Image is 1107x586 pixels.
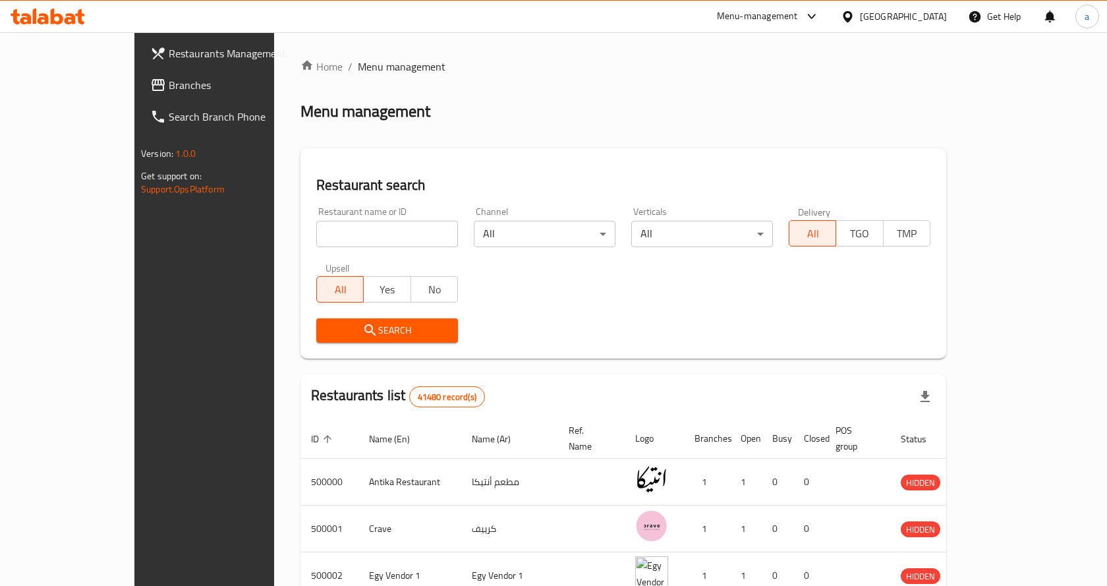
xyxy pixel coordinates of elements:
[169,109,309,125] span: Search Branch Phone
[762,459,793,506] td: 0
[901,522,940,537] span: HIDDEN
[762,419,793,459] th: Busy
[901,475,940,490] span: HIDDEN
[795,224,831,243] span: All
[300,459,358,506] td: 500000
[411,276,458,303] button: No
[901,431,944,447] span: Status
[635,463,668,496] img: Antika Restaurant
[140,69,320,101] a: Branches
[348,59,353,74] li: /
[300,59,343,74] a: Home
[363,276,411,303] button: Yes
[474,221,615,247] div: All
[369,280,405,299] span: Yes
[327,322,447,339] span: Search
[141,167,202,185] span: Get support on:
[461,459,558,506] td: مطعم أنتيكا
[836,220,883,247] button: TGO
[717,9,798,24] div: Menu-management
[793,419,825,459] th: Closed
[684,506,730,552] td: 1
[901,568,940,584] div: HIDDEN
[883,220,930,247] button: TMP
[358,459,461,506] td: Antika Restaurant
[762,506,793,552] td: 0
[175,145,196,162] span: 1.0.0
[1085,9,1089,24] span: a
[300,59,946,74] nav: breadcrumb
[300,506,358,552] td: 500001
[730,419,762,459] th: Open
[140,101,320,132] a: Search Branch Phone
[326,263,350,272] label: Upsell
[836,423,874,454] span: POS group
[410,391,484,403] span: 41480 record(s)
[316,221,458,247] input: Search for restaurant name or ID..
[684,419,730,459] th: Branches
[311,431,336,447] span: ID
[416,280,453,299] span: No
[889,224,925,243] span: TMP
[841,224,878,243] span: TGO
[358,506,461,552] td: Crave
[322,280,358,299] span: All
[311,386,485,407] h2: Restaurants list
[793,506,825,552] td: 0
[369,431,427,447] span: Name (En)
[625,419,684,459] th: Logo
[684,459,730,506] td: 1
[409,386,485,407] div: Total records count
[635,510,668,542] img: Crave
[631,221,773,247] div: All
[141,145,173,162] span: Version:
[569,423,609,454] span: Ref. Name
[793,459,825,506] td: 0
[140,38,320,69] a: Restaurants Management
[909,381,941,413] div: Export file
[316,318,458,343] button: Search
[169,45,309,61] span: Restaurants Management
[730,459,762,506] td: 1
[789,220,836,247] button: All
[316,276,364,303] button: All
[141,181,225,198] a: Support.OpsPlatform
[300,101,430,122] h2: Menu management
[730,506,762,552] td: 1
[472,431,528,447] span: Name (Ar)
[358,59,445,74] span: Menu management
[169,77,309,93] span: Branches
[461,506,558,552] td: كرييف
[901,521,940,537] div: HIDDEN
[798,207,831,216] label: Delivery
[901,569,940,584] span: HIDDEN
[316,175,930,195] h2: Restaurant search
[901,475,940,490] div: HIDDEN
[860,9,947,24] div: [GEOGRAPHIC_DATA]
